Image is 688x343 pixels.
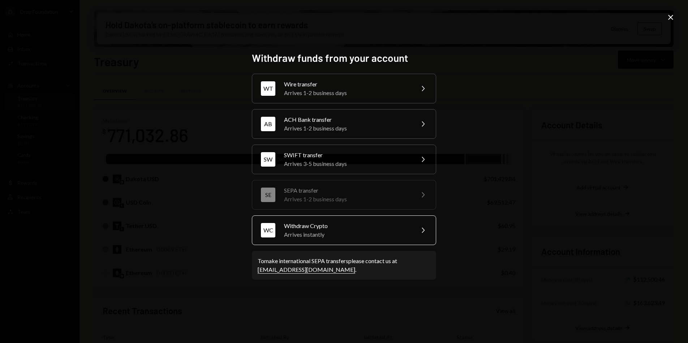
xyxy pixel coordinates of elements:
[252,51,436,65] h2: Withdraw funds from your account
[284,124,410,133] div: Arrives 1-2 business days
[284,151,410,159] div: SWIFT transfer
[284,222,410,230] div: Withdraw Crypto
[261,81,275,96] div: WT
[252,74,436,103] button: WTWire transferArrives 1-2 business days
[284,89,410,97] div: Arrives 1-2 business days
[252,215,436,245] button: WCWithdraw CryptoArrives instantly
[258,257,430,274] div: To make international SEPA transfers please contact us at .
[261,152,275,167] div: SW
[284,159,410,168] div: Arrives 3-5 business days
[252,180,436,210] button: SESEPA transferArrives 1-2 business days
[261,223,275,237] div: WC
[284,186,410,195] div: SEPA transfer
[284,80,410,89] div: Wire transfer
[258,266,355,274] a: [EMAIL_ADDRESS][DOMAIN_NAME]
[261,117,275,131] div: AB
[261,188,275,202] div: SE
[284,115,410,124] div: ACH Bank transfer
[284,195,410,203] div: Arrives 1-2 business days
[284,230,410,239] div: Arrives instantly
[252,145,436,174] button: SWSWIFT transferArrives 3-5 business days
[252,109,436,139] button: ABACH Bank transferArrives 1-2 business days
